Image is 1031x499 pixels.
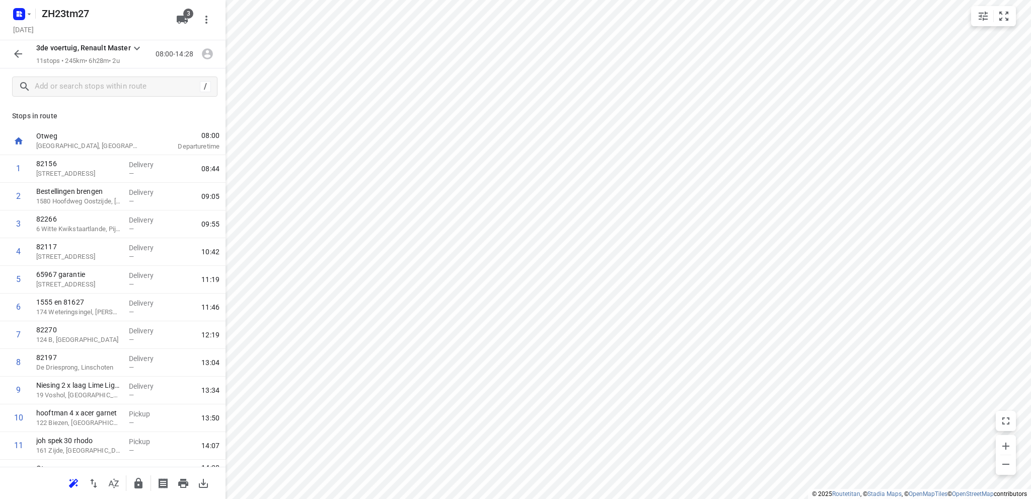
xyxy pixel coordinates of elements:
[201,441,219,451] span: 14:07
[973,6,993,26] button: Map settings
[36,141,141,151] p: [GEOGRAPHIC_DATA], [GEOGRAPHIC_DATA]
[36,169,121,179] p: [STREET_ADDRESS]
[156,49,197,59] p: 08:00-14:28
[36,252,121,262] p: [STREET_ADDRESS]
[36,436,121,446] p: joh spek 30 rhodo
[909,490,947,497] a: OpenMapTiles
[129,225,134,233] span: —
[197,49,217,58] span: Assign driver
[36,463,141,473] p: Otweg
[129,308,134,316] span: —
[173,478,193,487] span: Print route
[201,330,219,340] span: 12:19
[129,187,166,197] p: Delivery
[129,197,134,205] span: —
[201,413,219,423] span: 13:50
[36,446,121,456] p: 161 Zijde, [GEOGRAPHIC_DATA]
[36,418,121,428] p: 122 Biezen, [GEOGRAPHIC_DATA]
[129,447,134,454] span: —
[172,10,192,30] button: 3
[36,297,121,307] p: 1555 en 81627
[36,159,121,169] p: 82156
[35,79,200,95] input: Add or search stops within route
[36,269,121,279] p: 65967 garantie
[994,6,1014,26] button: Fit zoom
[36,43,131,53] p: 3de voertuig, Renault Master
[129,353,166,364] p: Delivery
[36,380,121,390] p: Niesing 2 x laag Lime Light
[196,10,216,30] button: More
[129,336,134,343] span: —
[153,141,219,152] p: Departure time
[63,478,84,487] span: Reoptimize route
[36,214,121,224] p: 82266
[200,81,211,92] div: /
[129,270,166,280] p: Delivery
[153,463,219,473] span: 14:28
[14,441,23,450] div: 11
[832,490,860,497] a: Routetitan
[36,325,121,335] p: 82270
[128,473,149,493] button: Lock route
[971,6,1016,26] div: small contained button group
[36,363,121,373] p: De Driesprong, Linschoten
[183,9,193,19] span: 3
[952,490,994,497] a: OpenStreetMap
[201,274,219,284] span: 11:19
[84,478,104,487] span: Reverse route
[129,364,134,371] span: —
[9,24,38,35] h5: Project date
[16,219,21,229] div: 3
[36,224,121,234] p: 6 Witte Kwikstaartlande, Pijnacker
[129,391,134,399] span: —
[129,381,166,391] p: Delivery
[201,385,219,395] span: 13:34
[16,247,21,256] div: 4
[129,419,134,426] span: —
[129,215,166,225] p: Delivery
[36,186,121,196] p: Bestellingen brengen
[201,302,219,312] span: 11:46
[38,6,168,22] h5: Rename
[16,330,21,339] div: 7
[16,358,21,367] div: 8
[129,170,134,177] span: —
[16,274,21,284] div: 5
[36,279,121,290] p: 218 Maashavenweg, Rotterdam
[129,409,166,419] p: Pickup
[201,247,219,257] span: 10:42
[129,326,166,336] p: Delivery
[201,164,219,174] span: 08:44
[14,413,23,422] div: 10
[201,219,219,229] span: 09:55
[36,242,121,252] p: 82117
[16,302,21,312] div: 6
[129,160,166,170] p: Delivery
[12,111,213,121] p: Stops in route
[129,437,166,447] p: Pickup
[201,358,219,368] span: 13:04
[153,130,219,140] span: 08:00
[36,335,121,345] p: 124 B, [GEOGRAPHIC_DATA]
[129,243,166,253] p: Delivery
[16,385,21,395] div: 9
[36,408,121,418] p: hooftman 4 x acer garnet
[36,352,121,363] p: 82197
[201,191,219,201] span: 09:05
[36,196,121,206] p: 1580 Hoofdweg Oostzijde, Nieuw-Vennep
[129,253,134,260] span: —
[36,307,121,317] p: 174 Weteringsingel, Hendrik-Ido-Ambacht
[36,131,141,141] p: Otweg
[129,298,166,308] p: Delivery
[153,478,173,487] span: Print shipping labels
[36,56,143,66] p: 11 stops • 245km • 6h28m • 2u
[129,280,134,288] span: —
[16,191,21,201] div: 2
[104,478,124,487] span: Sort by time window
[193,478,213,487] span: Download route
[36,390,121,400] p: 19 Voshol, [GEOGRAPHIC_DATA]
[867,490,902,497] a: Stadia Maps
[16,164,21,173] div: 1
[812,490,1027,497] li: © 2025 , © , © © contributors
